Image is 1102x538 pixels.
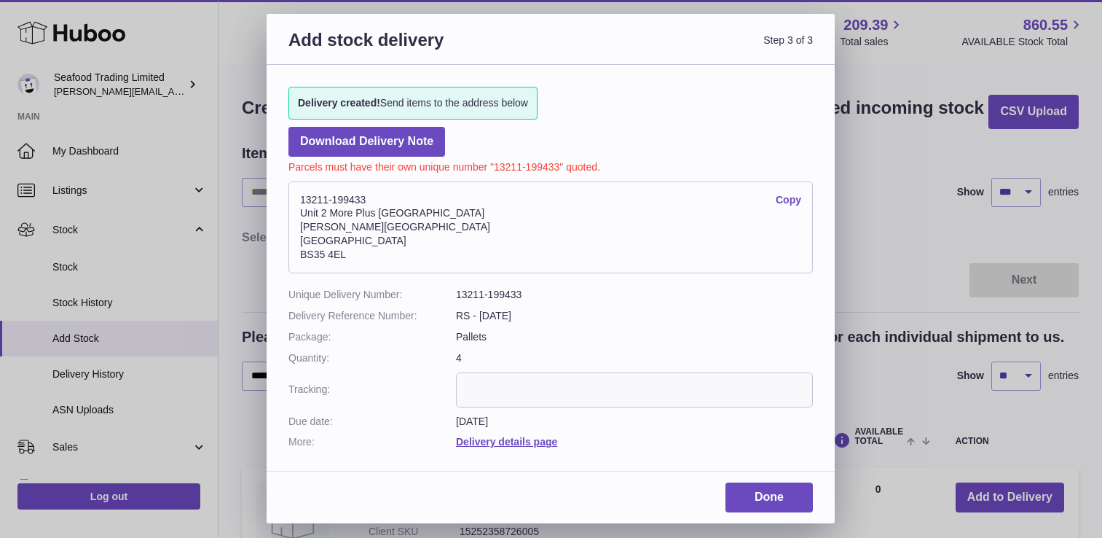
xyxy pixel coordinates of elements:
[288,157,813,174] p: Parcels must have their own unique number "13211-199433" quoted.
[456,330,813,344] dd: Pallets
[288,415,456,429] dt: Due date:
[551,28,813,69] span: Step 3 of 3
[298,97,380,109] strong: Delivery created!
[456,351,813,365] dd: 4
[288,373,456,408] dt: Tracking:
[288,28,551,69] h3: Add stock delivery
[456,436,557,448] a: Delivery details page
[288,309,456,323] dt: Delivery Reference Number:
[288,330,456,344] dt: Package:
[776,193,801,207] a: Copy
[288,351,456,365] dt: Quantity:
[288,435,456,449] dt: More:
[298,96,528,110] span: Send items to the address below
[288,288,456,302] dt: Unique Delivery Number:
[288,127,445,157] a: Download Delivery Note
[456,415,813,429] dd: [DATE]
[456,309,813,323] dd: RS - [DATE]
[288,182,813,273] address: 13211-199433 Unit 2 More Plus [GEOGRAPHIC_DATA] [PERSON_NAME][GEOGRAPHIC_DATA] [GEOGRAPHIC_DATA] ...
[456,288,813,302] dd: 13211-199433
[725,483,813,512] a: Done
